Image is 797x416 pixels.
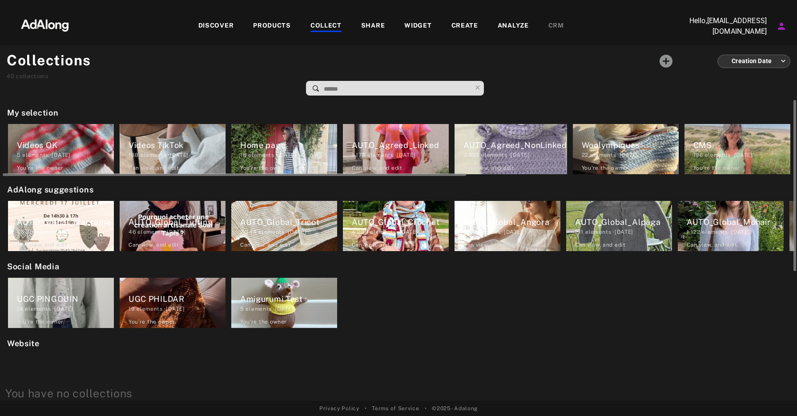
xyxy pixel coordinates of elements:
[17,229,24,235] span: 45
[17,305,114,313] div: elements · [DATE]
[240,228,337,236] div: elements · [DATE]
[129,216,225,228] div: AUTO_Global_Tufting
[319,404,359,412] a: Privacy Policy
[17,241,68,249] div: Can view , and edit
[5,198,117,254] div: AUTO_Global_Macrame45 elements ·[DATE]Can view, and edit
[693,164,740,172] div: You're the owner
[352,216,449,228] div: AUTO_Global_Crochet
[240,139,337,151] div: Home page
[240,293,337,305] div: Amigurumi Test
[129,293,225,305] div: UGC PHILDAR
[240,216,337,228] div: AUTO_Global_Tricot
[463,152,480,158] span: 3,032
[17,152,21,158] span: 5
[17,164,64,172] div: You're the owner
[452,121,570,177] div: AUTO_Agreed_NonLinked3,032 elements ·[DATE]Can view, and edit
[17,228,114,236] div: elements · [DATE]
[404,21,431,32] div: WIDGET
[7,50,91,71] h1: Collections
[129,228,225,236] div: elements · [DATE]
[575,228,672,236] div: elements · [DATE]
[352,241,403,249] div: Can view , and edit
[687,228,784,236] div: elements · [DATE]
[678,16,767,37] p: Hello, [EMAIL_ADDRESS][DOMAIN_NAME]
[310,21,342,32] div: COLLECT
[463,228,560,236] div: elements · [DATE]
[7,184,794,196] h2: AdAlong suggestions
[5,275,117,331] div: UGC PINGOUIN14 elements ·[DATE]You're the owner
[575,216,672,228] div: AUTO_Global_Alpaga
[240,152,246,158] span: 18
[372,404,419,412] a: Terms of Service
[7,73,14,80] span: 40
[463,241,514,249] div: Can view , and edit
[687,229,700,235] span: 1,122
[17,216,114,228] div: AUTO_Global_Macrame
[365,404,367,412] span: •
[693,151,790,159] div: elements · [DATE]
[463,164,514,172] div: Can view , and edit
[693,139,790,151] div: CMS
[129,318,175,326] div: You're the owner
[675,198,786,254] div: AUTO_Global_Mohair1,122 elements ·[DATE]Can view, and edit
[229,275,340,331] div: Amigurumi Test5 elements ·[DATE]You're the owner
[129,229,136,235] span: 46
[361,21,385,32] div: SHARE
[229,198,340,254] div: AUTO_Global_Tricot2,344 elements ·[DATE]Can view, and edit
[117,275,228,331] div: UGC PHILDAR19 elements ·[DATE]You're the owner
[7,72,91,81] div: collections
[564,198,675,254] div: AUTO_Global_Alpaga211 elements ·[DATE]Can view, and edit
[240,305,337,313] div: elements · [DATE]
[352,151,449,159] div: elements · [DATE]
[693,152,703,158] span: 196
[451,21,478,32] div: CREATE
[548,21,564,32] div: CRM
[687,216,784,228] div: AUTO_Global_Mohair
[17,318,64,326] div: You're the owner
[682,121,793,177] div: CMS196 elements ·[DATE]You're the owner
[129,305,225,313] div: elements · [DATE]
[452,198,563,254] div: AUTO_Global_Angora106 elements ·[DATE]Can view, and edit
[463,151,567,159] div: elements · [DATE]
[725,49,786,73] div: Creation Date
[7,260,794,272] h2: Social Media
[582,139,679,151] div: Woolympiques
[463,229,473,235] span: 106
[240,151,337,159] div: elements · [DATE]
[129,139,225,151] div: Videos TikTok
[240,164,287,172] div: You're the owner
[253,21,291,32] div: PRODUCTS
[240,318,287,326] div: You're the owner
[117,198,228,254] div: AUTO_Global_Tufting46 elements ·[DATE]Can view, and edit
[129,241,179,249] div: Can view , and edit
[6,11,84,38] img: 63233d7d88ed69de3c212112c67096b6.png
[5,121,117,177] div: Videos OK5 elements ·[DATE]You're the owner
[340,198,451,254] div: AUTO_Global_Crochet4,289 elements ·[DATE]Can view, and edit
[570,121,681,177] div: Woolympiques22 elements ·[DATE]You're the owner
[582,152,588,158] span: 22
[575,229,584,235] span: 211
[498,21,529,32] div: ANALYZE
[240,241,291,249] div: Can view , and edit
[655,50,677,72] button: Add a collecton
[774,19,789,34] button: Account settings
[352,164,403,172] div: Can view , and edit
[7,337,794,349] h2: Website
[463,216,560,228] div: AUTO_Global_Angora
[352,152,366,158] span: 1,178
[463,139,567,151] div: AUTO_Agreed_NonLinked
[687,241,737,249] div: Can view , and edit
[582,164,628,172] div: You're the owner
[575,241,626,249] div: Can view , and edit
[198,21,234,32] div: DISCOVER
[129,152,139,158] span: 188
[352,228,449,236] div: elements · [DATE]
[117,121,228,177] div: Videos TikTok188 elements ·[DATE]Can view, and edit
[17,306,23,312] span: 14
[240,229,257,235] span: 2,344
[7,107,794,119] h2: My selection
[753,373,797,416] iframe: Chat Widget
[352,139,449,151] div: AUTO_Agreed_Linked
[340,121,451,177] div: AUTO_Agreed_Linked1,178 elements ·[DATE]Can view, and edit
[432,404,478,412] span: © 2025 - Adalong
